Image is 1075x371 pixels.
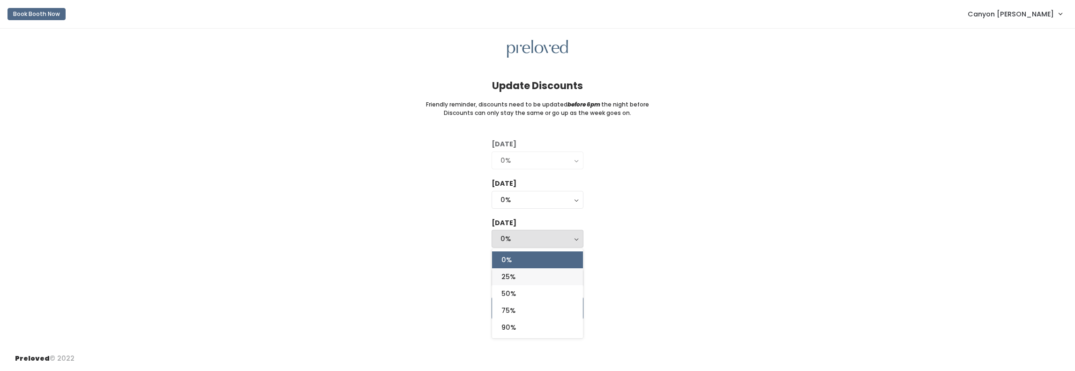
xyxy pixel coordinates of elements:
a: Book Booth Now [7,4,66,24]
button: 0% [492,151,583,169]
label: [DATE] [492,179,516,189]
span: Preloved [15,354,50,363]
label: [DATE] [492,218,516,228]
span: 0% [501,255,512,265]
span: 25% [501,272,515,282]
span: 50% [501,288,516,299]
a: Canyon [PERSON_NAME] [958,4,1071,24]
div: © 2022 [15,346,75,363]
div: 0% [500,155,575,166]
span: 75% [501,305,515,316]
small: Friendly reminder, discounts need to be updated the night before [426,100,649,109]
i: before 6pm [567,100,600,108]
button: Book Booth Now [7,8,66,20]
span: Canyon [PERSON_NAME] [968,9,1054,19]
div: 0% [500,195,575,205]
div: 0% [500,234,575,244]
button: 0% [492,191,583,209]
h4: Update Discounts [492,80,583,91]
label: [DATE] [492,139,516,149]
span: 90% [501,322,516,333]
button: 0% [492,230,583,248]
img: preloved logo [507,40,568,58]
small: Discounts can only stay the same or go up as the week goes on. [444,109,631,117]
